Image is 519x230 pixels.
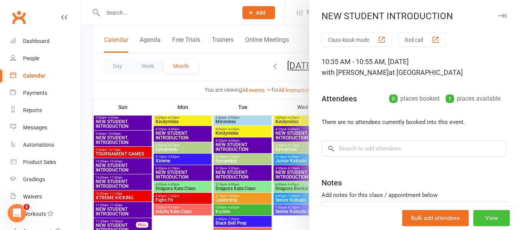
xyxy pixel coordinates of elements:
[8,204,26,222] iframe: Intercom live chat
[10,84,81,102] a: Payments
[322,68,389,76] span: with [PERSON_NAME]
[10,102,81,119] a: Reports
[389,93,439,104] div: places booked
[322,190,507,200] div: Add notes for this class / appointment below
[10,136,81,154] a: Automations
[10,67,81,84] a: Calendar
[309,11,519,22] div: NEW STUDENT INTRODUCTION
[23,176,45,182] div: Gradings
[389,94,398,103] div: 0
[10,188,81,205] a: Waivers
[322,177,342,188] div: Notes
[10,33,81,50] a: Dashboard
[322,117,507,127] li: There are no attendees currently booked into this event.
[10,50,81,67] a: People
[23,194,42,200] div: Waivers
[10,154,81,171] a: Product Sales
[23,159,56,165] div: Product Sales
[10,119,81,136] a: Messages
[9,8,28,27] a: Clubworx
[23,142,54,148] div: Automations
[23,211,46,217] div: Workouts
[402,210,469,226] button: Bulk add attendees
[446,94,454,103] div: 1
[10,205,81,223] a: Workouts
[23,107,42,113] div: Reports
[23,124,47,131] div: Messages
[398,33,446,47] button: Roll call
[23,204,30,210] span: 1
[23,90,47,96] div: Payments
[322,141,507,157] input: Search to add attendees
[446,93,501,104] div: places available
[10,171,81,188] a: Gradings
[23,55,39,61] div: People
[23,73,45,79] div: Calendar
[322,56,507,78] div: 10:35 AM - 10:55 AM, [DATE]
[473,210,510,226] button: View
[322,33,392,47] button: Class kiosk mode
[389,68,463,76] span: at [GEOGRAPHIC_DATA]
[322,93,357,104] div: Attendees
[23,38,50,44] div: Dashboard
